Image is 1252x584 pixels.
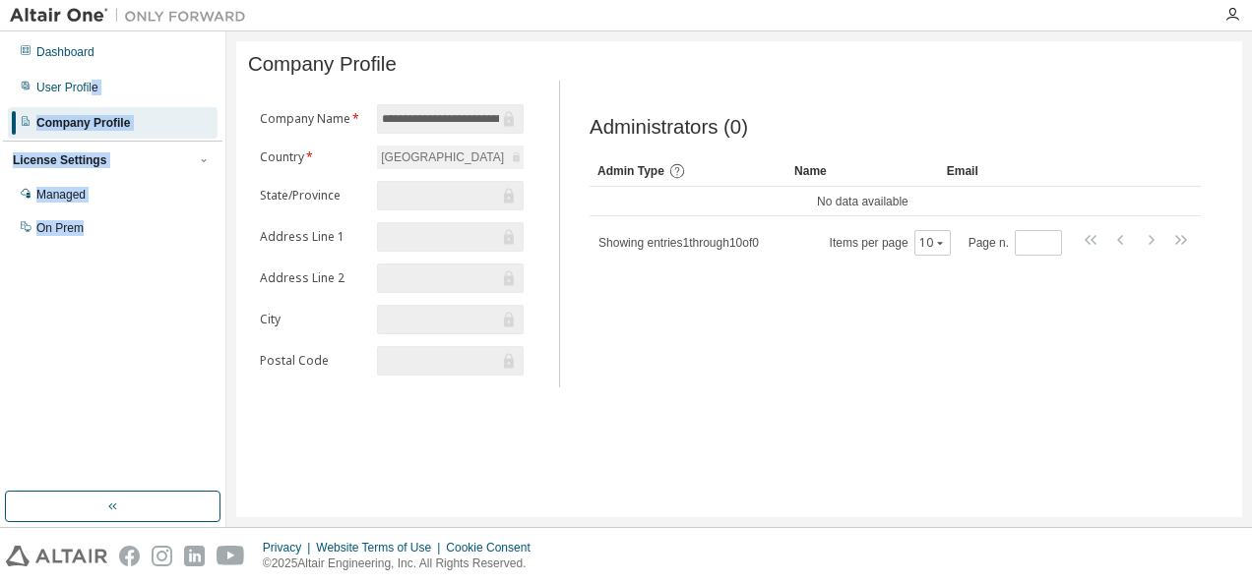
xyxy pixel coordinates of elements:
span: Items per page [830,230,951,256]
div: Privacy [263,540,316,555]
img: linkedin.svg [184,546,205,566]
label: Company Name [260,111,365,127]
label: Postal Code [260,353,365,369]
div: Website Terms of Use [316,540,446,555]
div: Managed [36,187,86,203]
span: Showing entries 1 through 10 of 0 [598,236,759,250]
img: facebook.svg [119,546,140,566]
span: Administrators (0) [590,116,748,139]
div: Dashboard [36,44,94,60]
img: Altair One [10,6,256,26]
img: altair_logo.svg [6,546,107,566]
p: © 2025 Altair Engineering, Inc. All Rights Reserved. [263,555,542,572]
label: Country [260,149,365,165]
label: City [260,312,365,327]
div: User Profile [36,80,98,95]
div: License Settings [13,152,106,168]
td: No data available [590,187,1136,216]
label: Address Line 1 [260,229,365,245]
div: On Prem [36,220,84,236]
div: Company Profile [36,115,130,131]
div: [GEOGRAPHIC_DATA] [377,146,524,169]
label: State/Province [260,188,365,204]
img: youtube.svg [217,546,245,566]
div: [GEOGRAPHIC_DATA] [378,146,507,168]
label: Address Line 2 [260,270,365,286]
img: instagram.svg [152,546,172,566]
div: Cookie Consent [446,540,541,555]
span: Admin Type [597,164,664,178]
div: Name [794,155,931,187]
button: 10 [919,235,946,251]
span: Page n. [969,230,1062,256]
span: Company Profile [248,53,397,76]
div: Email [947,155,1030,187]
